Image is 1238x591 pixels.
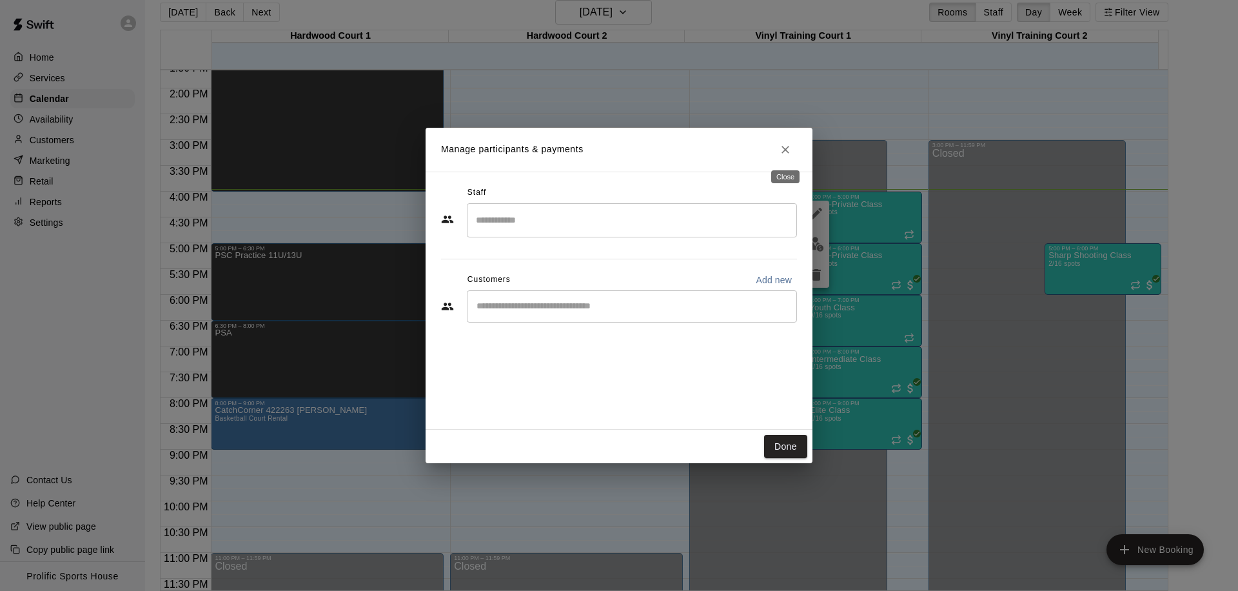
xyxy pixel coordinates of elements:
[751,270,797,290] button: Add new
[467,183,486,203] span: Staff
[764,435,807,459] button: Done
[467,203,797,237] div: Search staff
[774,138,797,161] button: Close
[441,143,584,156] p: Manage participants & payments
[467,270,511,290] span: Customers
[441,300,454,313] svg: Customers
[771,170,800,183] div: Close
[467,290,797,323] div: Start typing to search customers...
[441,213,454,226] svg: Staff
[756,274,792,286] p: Add new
